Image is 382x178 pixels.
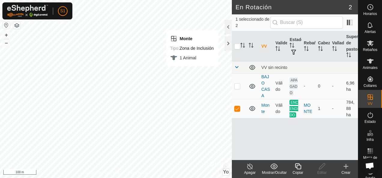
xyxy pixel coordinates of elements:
a: Monte [261,103,269,114]
a: Contáctenos [127,170,147,176]
span: Rebaños [363,48,377,52]
div: Copiar [286,170,310,175]
p-sorticon: Activar para ordenar [346,53,351,58]
h2: En Rotación [235,4,349,11]
span: ENCENDIDO [290,100,298,117]
font: Cabezas [318,40,335,45]
p-sorticon: Activar para ordenar [249,44,253,49]
p-sorticon: Activar para ordenar [318,47,323,52]
p-sorticon: Activar para ordenar [290,44,294,49]
span: Collares [363,84,377,88]
button: – [3,39,10,46]
font: Validez [275,40,290,45]
span: VV [368,102,372,105]
td: 0 [316,73,330,99]
button: Restablecer Mapa [3,22,10,29]
font: Vallado [332,40,347,45]
div: Mostrar/Ocultar [262,170,286,175]
div: Apagar [238,170,262,175]
a: BAJO CASA [261,74,270,98]
button: + [3,31,10,39]
span: 2 [349,3,352,12]
p-sorticon: Activar para ordenar [240,44,245,49]
a: Política de Privacidad [85,170,120,176]
span: 1 seleccionado de 2 [235,16,270,29]
span: APAGADO [290,78,297,95]
a: Chat abierto [362,158,378,174]
div: 1 Animal [170,54,214,61]
font: Estado [290,37,304,42]
div: Monte [170,35,214,42]
td: 6,96 ha [344,73,358,99]
span: Animales [363,66,377,70]
span: Eliminar [219,171,232,175]
td: 1 [316,99,330,118]
td: Válido [273,73,287,99]
div: MONTE [304,102,313,115]
td: 784,88 ha [344,99,358,118]
span: Horarios [363,12,377,16]
font: VV sin recinto [261,65,287,70]
button: Yo [223,169,229,175]
font: Superficie de pastoreo [346,34,367,52]
p-sorticon: Activar para ordenar [304,47,309,52]
span: Estado [365,120,376,123]
div: Editar [310,170,334,175]
p-sorticon: Activar para ordenar [332,47,337,52]
input: Buscar (S) [270,16,343,29]
img: Logo Gallagher [7,5,48,17]
label: Tipo: [170,46,179,51]
div: Crear [334,170,358,175]
font: VV [261,44,267,49]
span: Alertas [365,30,376,34]
span: Infra [366,138,374,141]
td: - [330,73,344,99]
p-sorticon: Activar para ordenar [275,47,280,52]
span: Mapa de Calor [360,156,380,163]
td: - [330,99,344,118]
span: S1 [60,8,65,14]
button: Capas del Mapa [13,22,20,29]
span: Yo [223,169,229,174]
div: Zona de Inclusión [170,45,214,52]
font: Rebaño [304,40,319,45]
div: - [304,83,313,89]
td: Válido [273,99,287,118]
